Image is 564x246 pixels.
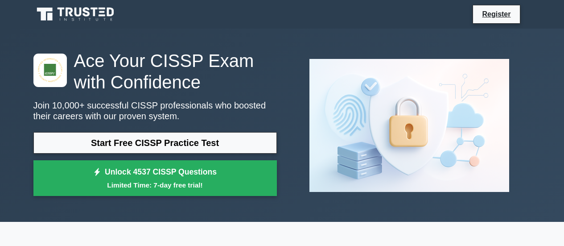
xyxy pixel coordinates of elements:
[302,52,516,199] img: CISSP Preview
[33,132,277,154] a: Start Free CISSP Practice Test
[45,180,266,190] small: Limited Time: 7-day free trial!
[33,100,277,121] p: Join 10,000+ successful CISSP professionals who boosted their careers with our proven system.
[477,8,516,20] a: Register
[33,50,277,93] h1: Ace Your CISSP Exam with Confidence
[33,160,277,196] a: Unlock 4537 CISSP QuestionsLimited Time: 7-day free trial!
